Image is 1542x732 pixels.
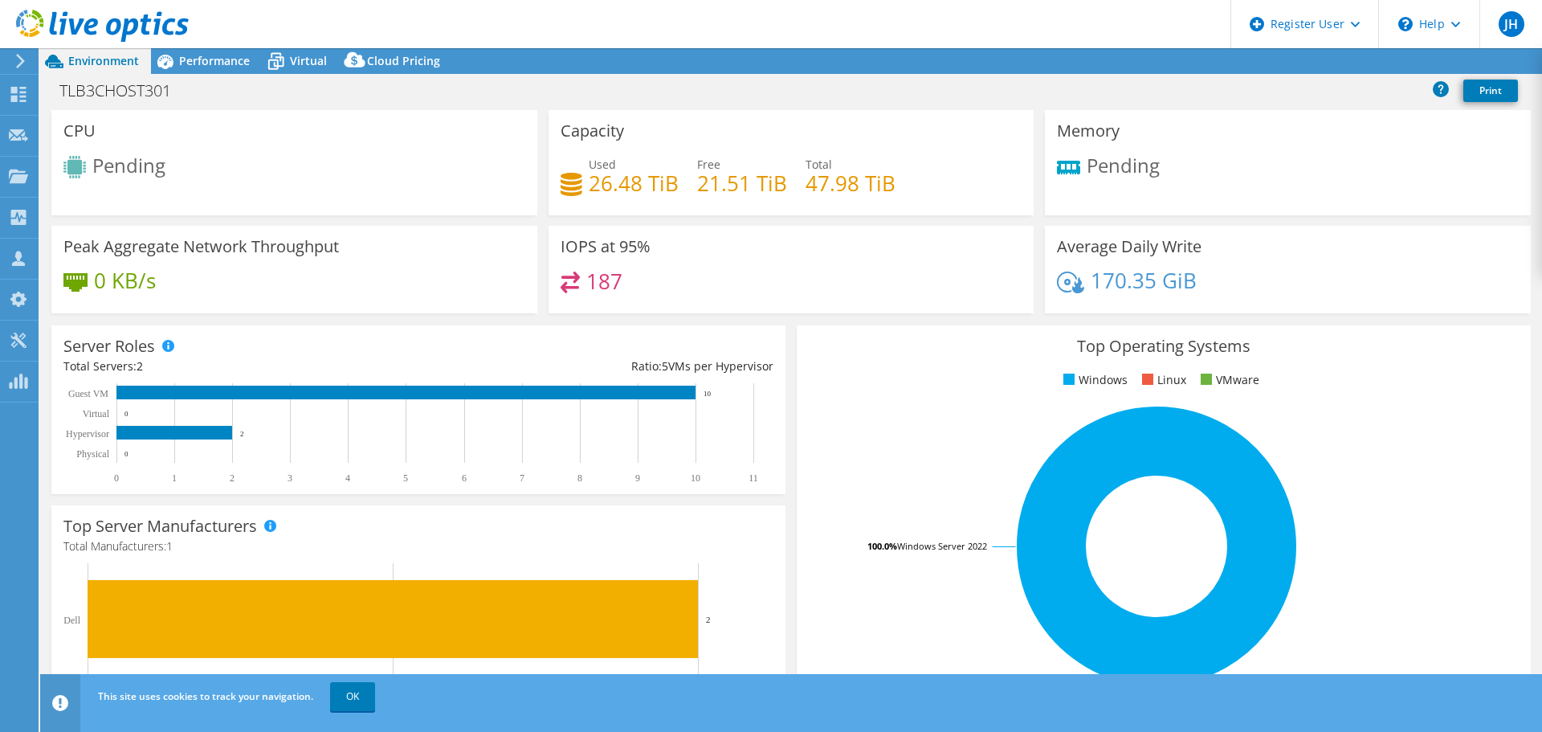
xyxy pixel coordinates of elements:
[806,174,895,192] h4: 47.98 TiB
[137,358,143,374] span: 2
[1087,152,1160,178] span: Pending
[589,174,679,192] h4: 26.48 TiB
[240,430,244,438] text: 2
[1197,371,1259,389] li: VMware
[94,272,156,289] h4: 0 KB/s
[809,337,1519,355] h3: Top Operating Systems
[1398,17,1413,31] svg: \n
[1091,272,1197,289] h4: 170.35 GiB
[586,272,622,290] h4: 187
[662,358,668,374] span: 5
[806,157,832,172] span: Total
[749,472,758,484] text: 11
[1499,11,1524,37] span: JH
[1059,371,1128,389] li: Windows
[98,689,313,703] span: This site uses cookies to track your navigation.
[635,472,640,484] text: 9
[367,53,440,68] span: Cloud Pricing
[290,53,327,68] span: Virtual
[418,358,773,375] div: Ratio: VMs per Hypervisor
[68,388,108,399] text: Guest VM
[52,82,196,100] h1: TLB3CHOST301
[520,472,524,484] text: 7
[345,472,350,484] text: 4
[697,174,787,192] h4: 21.51 TiB
[63,337,155,355] h3: Server Roles
[288,472,292,484] text: 3
[63,122,96,140] h3: CPU
[589,157,616,172] span: Used
[63,238,339,256] h3: Peak Aggregate Network Throughput
[577,472,582,484] text: 8
[114,472,119,484] text: 0
[63,538,773,555] h4: Total Manufacturers:
[1138,371,1186,389] li: Linux
[1463,80,1518,102] a: Print
[66,428,109,440] text: Hypervisor
[172,472,177,484] text: 1
[83,408,110,419] text: Virtual
[230,472,235,484] text: 2
[697,157,720,172] span: Free
[1057,238,1201,256] h3: Average Daily Write
[561,238,651,256] h3: IOPS at 95%
[76,448,109,460] text: Physical
[330,682,375,711] a: OK
[561,122,624,140] h3: Capacity
[63,517,257,535] h3: Top Server Manufacturers
[68,53,139,68] span: Environment
[124,410,128,418] text: 0
[63,615,80,626] text: Dell
[1057,122,1120,140] h3: Memory
[691,472,700,484] text: 10
[63,358,418,375] div: Total Servers:
[706,615,711,624] text: 2
[179,53,250,68] span: Performance
[704,390,712,398] text: 10
[92,152,165,178] span: Pending
[124,450,128,458] text: 0
[462,472,467,484] text: 6
[897,540,987,552] tspan: Windows Server 2022
[867,540,897,552] tspan: 100.0%
[166,538,173,554] span: 1
[403,472,408,484] text: 5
